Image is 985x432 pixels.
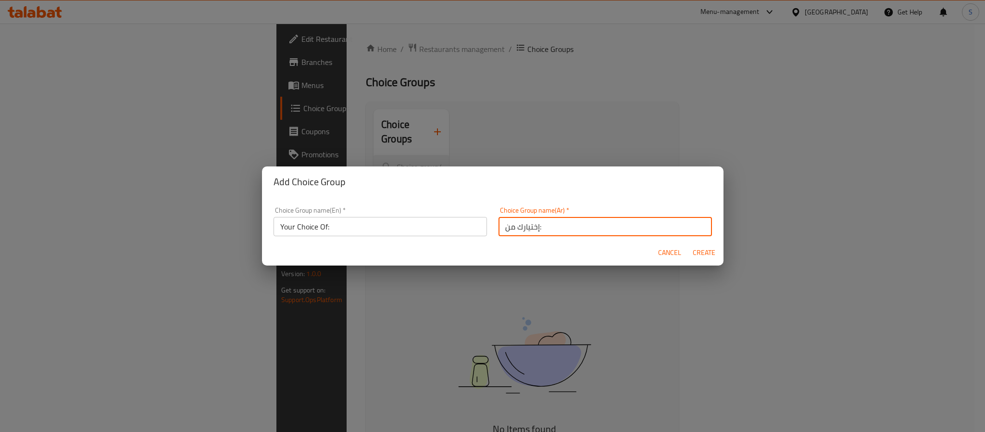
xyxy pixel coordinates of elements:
[274,217,487,236] input: Please enter Choice Group name(en)
[274,174,712,190] h2: Add Choice Group
[658,247,681,259] span: Cancel
[693,247,716,259] span: Create
[654,244,685,262] button: Cancel
[499,217,712,236] input: Please enter Choice Group name(ar)
[689,244,720,262] button: Create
